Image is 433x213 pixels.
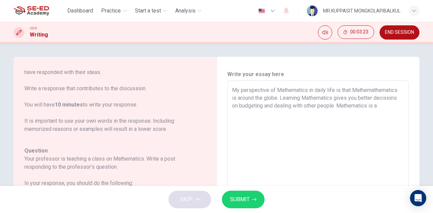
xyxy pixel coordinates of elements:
[230,195,250,204] span: SUBMIT
[132,5,170,17] button: Start a test
[338,25,374,40] div: Hide
[101,7,121,15] span: Practice
[222,191,265,208] button: SUBMIT
[24,36,197,141] h6: Directions
[65,5,96,17] button: Dashboard
[98,5,130,17] button: Practice
[173,5,204,17] button: Analysis
[385,30,414,35] span: END SESSION
[175,7,196,15] span: Analysis
[24,44,197,133] p: For this task, you will read an online discussion. A professor has posted a question about a topi...
[338,25,374,39] button: 00:03:23
[323,7,401,15] div: MR.KUPPASIT MONGKOLAPIBALKUL
[24,155,197,171] h6: Your professor is teaching a class on Mathematics. Write a post responding to the professor’s que...
[14,4,49,18] img: SE-ED Academy logo
[24,147,197,155] h6: Question
[307,5,318,16] img: Profile picture
[410,190,426,206] div: Open Intercom Messenger
[14,4,65,18] a: SE-ED Academy logo
[24,179,197,204] h6: In your response, you should do the following: • Express and support your personal opinion • Make...
[227,70,409,78] h6: Write your essay here
[30,26,37,31] span: CEFR
[55,101,83,108] b: 10 minutes
[135,7,161,15] span: Start a test
[380,25,419,40] button: END SESSION
[30,31,48,39] h1: Writing
[350,29,368,35] span: 00:03:23
[67,7,93,15] span: Dashboard
[318,25,332,40] div: Mute
[257,8,266,14] img: en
